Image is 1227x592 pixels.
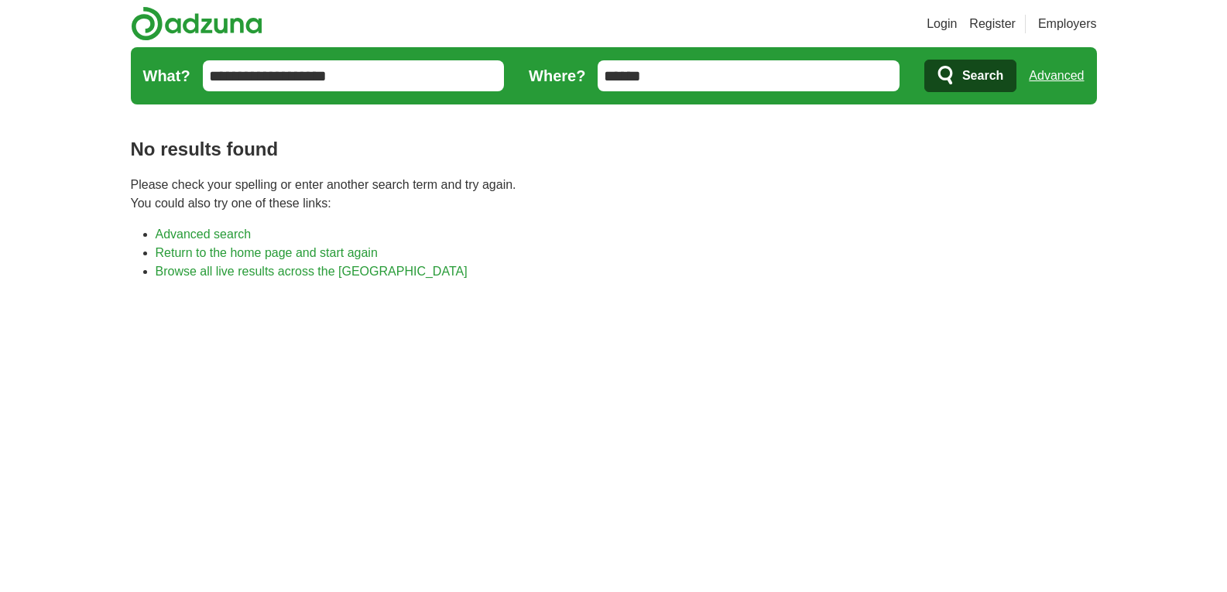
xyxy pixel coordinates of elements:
[927,15,957,33] a: Login
[143,64,190,87] label: What?
[156,265,468,278] a: Browse all live results across the [GEOGRAPHIC_DATA]
[924,60,1016,92] button: Search
[156,228,252,241] a: Advanced search
[131,176,1097,213] p: Please check your spelling or enter another search term and try again. You could also try one of ...
[969,15,1016,33] a: Register
[156,246,378,259] a: Return to the home page and start again
[962,60,1003,91] span: Search
[529,64,585,87] label: Where?
[1038,15,1097,33] a: Employers
[1029,60,1084,91] a: Advanced
[131,293,1097,580] iframe: Ads by Google
[131,135,1097,163] h1: No results found
[131,6,262,41] img: Adzuna logo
